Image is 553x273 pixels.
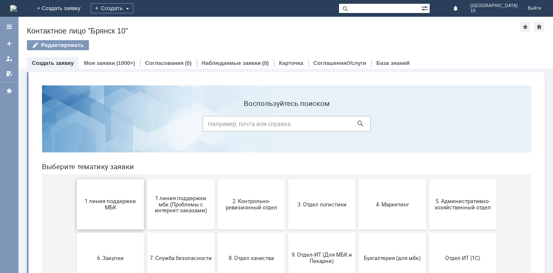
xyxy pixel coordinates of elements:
[394,208,461,258] button: [PERSON_NAME]. Услуги ИТ для МБК (оформляет L1)
[520,22,530,32] div: Добавить в избранное
[396,119,459,132] span: 5. Административно-хозяйственный отдел
[323,154,391,204] button: Бухгалтерия (для мбк)
[167,21,335,29] label: Воспользуйтесь поиском
[44,176,106,182] span: 6. Закупки
[42,208,109,258] button: Отдел-ИТ (Битрикс24 и CRM)
[167,37,335,53] input: Например, почта или справка
[112,154,179,204] button: 7. Служба безопасности
[91,3,133,13] div: Создать
[185,119,247,132] span: 2. Контрольно-ревизионный отдел
[376,60,410,66] a: База знаний
[112,208,179,258] button: Отдел-ИТ (Офис)
[326,227,388,239] span: Это соглашение не активно!
[116,60,135,66] div: (1000+)
[183,208,250,258] button: Финансовый отдел
[256,229,318,236] span: Франчайзинг
[470,3,518,8] span: [GEOGRAPHIC_DATA]
[253,154,320,204] button: 9. Отдел-ИТ (Для МБК и Пекарни)
[470,8,518,13] span: 10
[10,5,17,12] a: Перейти на домашнюю страницу
[394,100,461,151] button: 5. Административно-хозяйственный отдел
[44,227,106,239] span: Отдел-ИТ (Битрикс24 и CRM)
[279,60,303,66] a: Карточка
[3,37,16,50] a: Создать заявку
[313,60,366,66] a: Соглашения/Услуги
[7,84,496,92] header: Выберите тематику заявки
[396,223,459,242] span: [PERSON_NAME]. Услуги ИТ для МБК (оформляет L1)
[185,229,247,236] span: Финансовый отдел
[323,208,391,258] button: Это соглашение не активно!
[396,176,459,182] span: Отдел ИТ (1С)
[421,4,430,12] span: Расширенный поиск
[42,154,109,204] button: 6. Закупки
[10,5,17,12] img: logo
[112,100,179,151] button: 1 линия поддержки мбк (Проблемы с интернет-заказами)
[256,122,318,129] span: 3. Отдел логистики
[115,116,177,135] span: 1 линия поддержки мбк (Проблемы с интернет-заказами)
[253,100,320,151] button: 3. Отдел логистики
[534,22,544,32] div: Сделать домашней страницей
[253,208,320,258] button: Франчайзинг
[145,60,184,66] a: Согласования
[202,60,261,66] a: Наблюдаемые заявки
[42,100,109,151] button: 1 линия поддержки МБК
[3,67,16,80] a: Мои согласования
[32,60,74,66] a: Создать заявку
[115,229,177,236] span: Отдел-ИТ (Офис)
[27,27,520,35] div: Контактное лицо "Брянск 10"
[262,60,269,66] div: (0)
[256,173,318,185] span: 9. Отдел-ИТ (Для МБК и Пекарни)
[185,60,192,66] div: (0)
[326,122,388,129] span: 4. Маркетинг
[115,176,177,182] span: 7. Служба безопасности
[185,176,247,182] span: 8. Отдел качества
[323,100,391,151] button: 4. Маркетинг
[183,100,250,151] button: 2. Контрольно-ревизионный отдел
[326,176,388,182] span: Бухгалтерия (для мбк)
[44,119,106,132] span: 1 линия поддержки МБК
[84,60,115,66] a: Мои заявки
[183,154,250,204] button: 8. Отдел качества
[3,52,16,65] a: Мои заявки
[394,154,461,204] button: Отдел ИТ (1С)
